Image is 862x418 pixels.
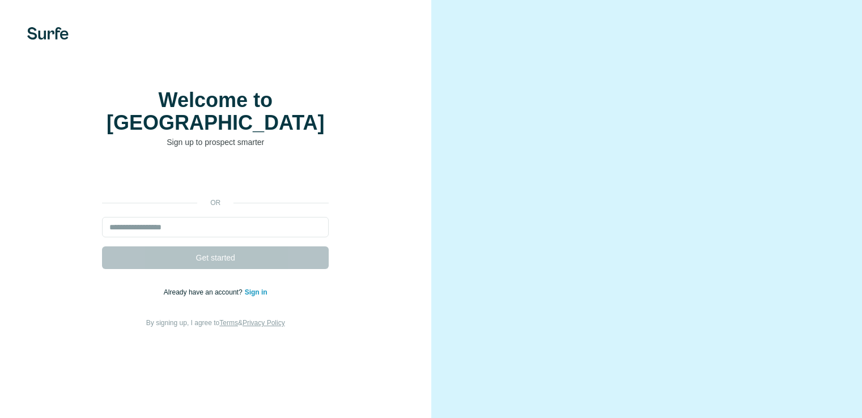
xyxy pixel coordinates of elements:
[96,165,334,190] iframe: Sign in with Google Button
[197,198,233,208] p: or
[102,89,329,134] h1: Welcome to [GEOGRAPHIC_DATA]
[243,319,285,327] a: Privacy Policy
[146,319,285,327] span: By signing up, I agree to &
[245,288,267,296] a: Sign in
[27,27,69,40] img: Surfe's logo
[164,288,245,296] span: Already have an account?
[219,319,238,327] a: Terms
[102,137,329,148] p: Sign up to prospect smarter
